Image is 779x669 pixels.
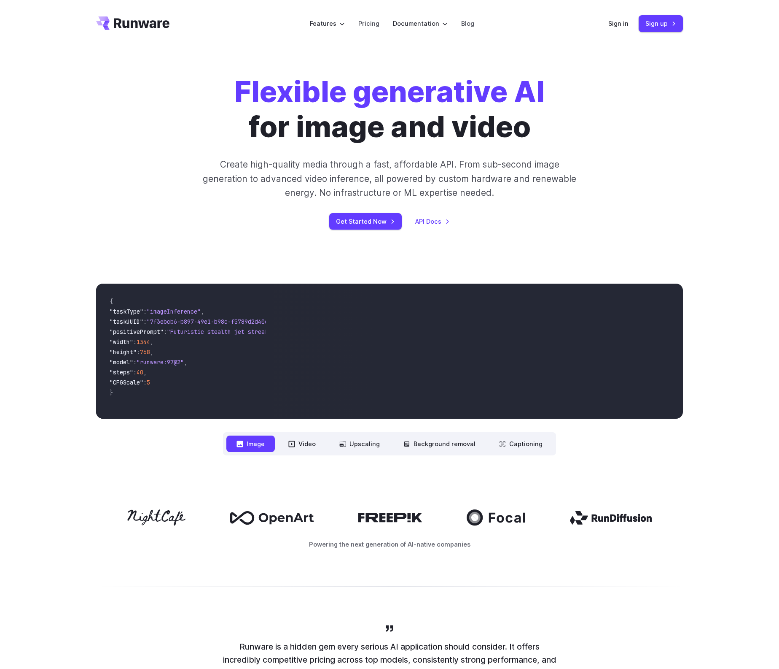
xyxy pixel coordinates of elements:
a: Go to / [96,16,169,30]
span: "taskUUID" [110,318,143,325]
label: Features [310,19,345,28]
strong: Flexible generative AI [234,74,545,109]
span: "model" [110,358,133,366]
label: Documentation [393,19,448,28]
span: , [143,368,147,376]
span: : [137,348,140,356]
span: 40 [137,368,143,376]
span: : [133,358,137,366]
span: { [110,298,113,305]
button: Captioning [489,436,553,452]
span: "positivePrompt" [110,328,164,336]
span: "steps" [110,368,133,376]
p: Powering the next generation of AI-native companies [96,539,683,549]
button: Image [226,436,275,452]
span: "taskType" [110,308,143,315]
span: "Futuristic stealth jet streaking through a neon-lit cityscape with glowing purple exhaust" [167,328,474,336]
span: , [150,338,153,346]
span: "runware:97@2" [137,358,184,366]
a: Sign in [608,19,629,28]
span: : [143,318,147,325]
span: : [143,379,147,386]
span: , [150,348,153,356]
span: , [201,308,204,315]
span: : [133,368,137,376]
a: Blog [461,19,474,28]
span: : [164,328,167,336]
h1: for image and video [234,74,545,144]
button: Video [278,436,326,452]
a: Sign up [639,15,683,32]
span: "7f3ebcb6-b897-49e1-b98c-f5789d2d40d7" [147,318,275,325]
button: Upscaling [329,436,390,452]
a: API Docs [415,217,450,226]
span: "imageInference" [147,308,201,315]
span: : [143,308,147,315]
p: Create high-quality media through a fast, affordable API. From sub-second image generation to adv... [202,157,578,200]
span: } [110,389,113,396]
a: Get Started Now [329,213,402,230]
span: 5 [147,379,150,386]
button: Background removal [393,436,486,452]
span: "height" [110,348,137,356]
span: , [184,358,187,366]
span: : [133,338,137,346]
span: 1344 [137,338,150,346]
span: "width" [110,338,133,346]
span: 768 [140,348,150,356]
a: Pricing [358,19,379,28]
span: "CFGScale" [110,379,143,386]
